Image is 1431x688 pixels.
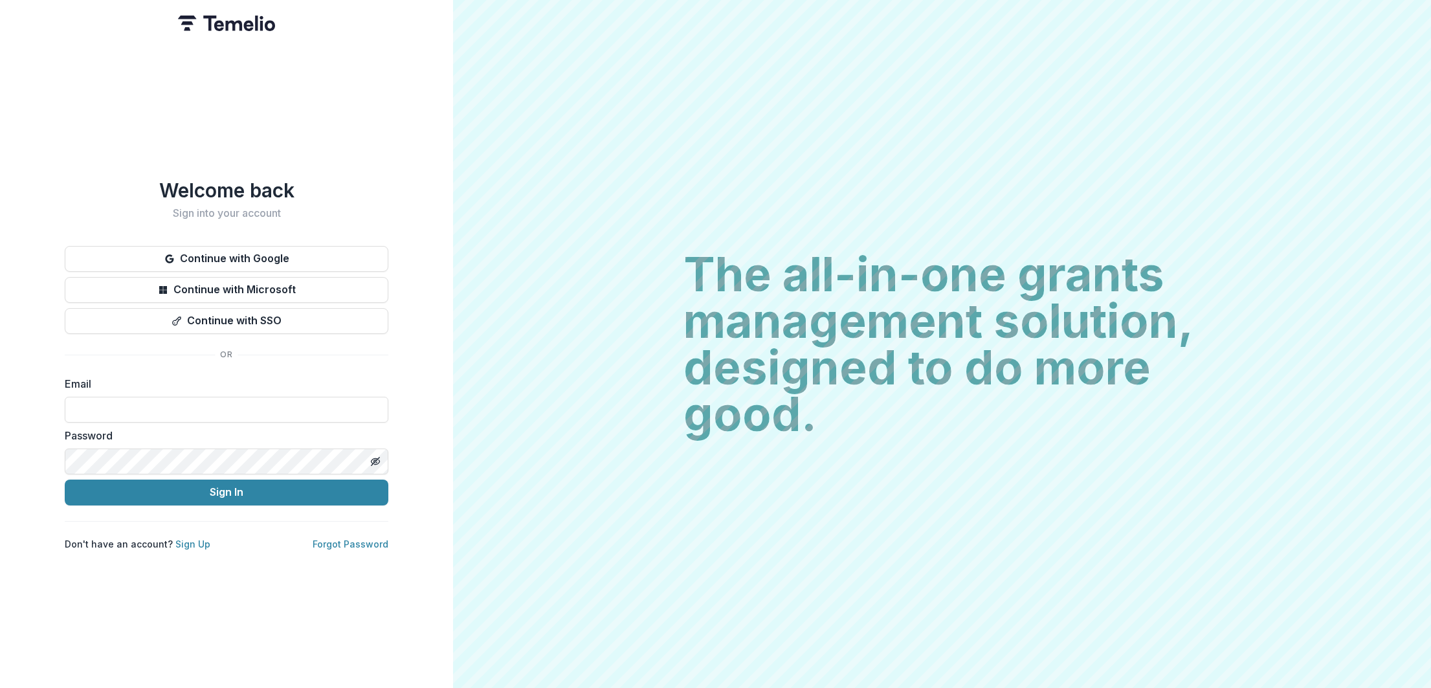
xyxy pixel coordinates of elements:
[313,538,388,549] a: Forgot Password
[65,179,388,202] h1: Welcome back
[365,451,386,472] button: Toggle password visibility
[65,246,388,272] button: Continue with Google
[65,480,388,505] button: Sign In
[65,277,388,303] button: Continue with Microsoft
[65,207,388,219] h2: Sign into your account
[65,376,381,392] label: Email
[65,428,381,443] label: Password
[65,537,210,551] p: Don't have an account?
[65,308,388,334] button: Continue with SSO
[175,538,210,549] a: Sign Up
[178,16,275,31] img: Temelio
